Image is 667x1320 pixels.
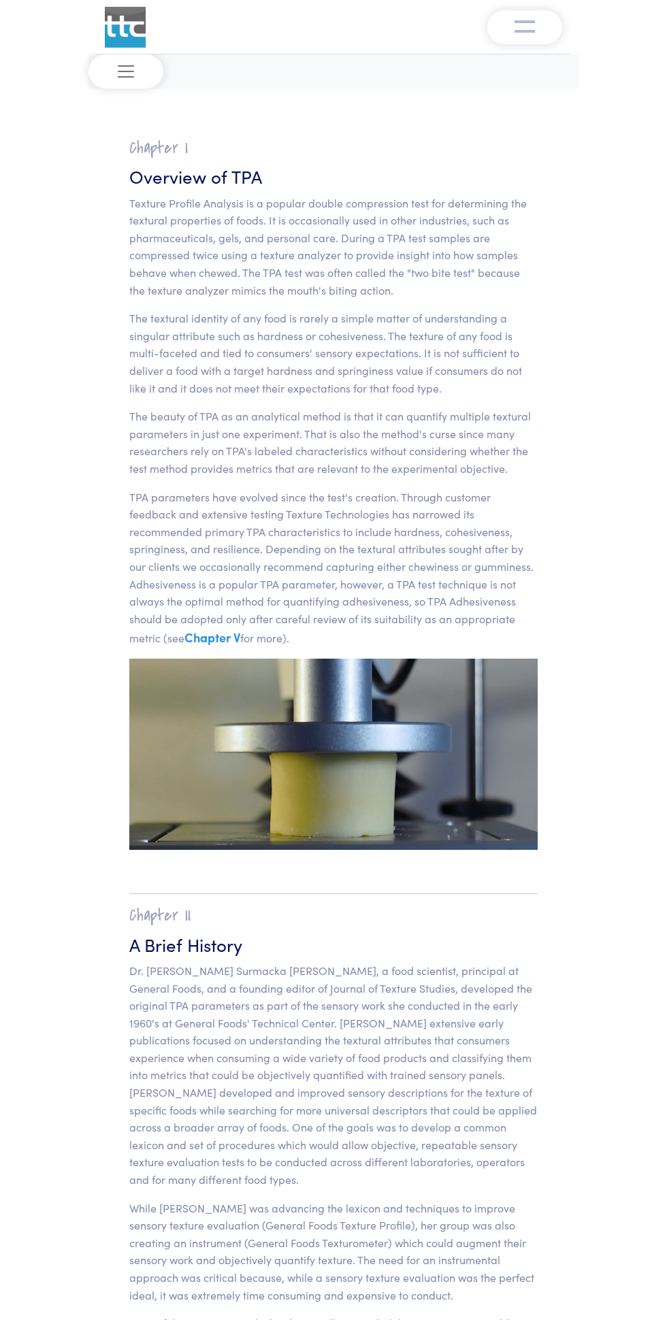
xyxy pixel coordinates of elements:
h2: Chapter I [129,137,538,159]
a: Chapter V [184,629,240,646]
p: Dr. [PERSON_NAME] Surmacka [PERSON_NAME], a food scientist, principal at General Foods, and a fou... [129,962,538,1189]
p: TPA parameters have evolved since the test's creation. Through customer feedback and extensive te... [129,489,538,648]
button: Toggle navigation [88,54,163,88]
p: While [PERSON_NAME] was advancing the lexicon and techniques to improve sensory texture evaluatio... [129,1200,538,1304]
h3: A Brief History [129,932,538,957]
h3: Overview of TPA [129,164,538,188]
img: cheese, precompression [129,659,538,850]
img: ttc_logo_1x1_v1.0.png [105,7,146,48]
p: The beauty of TPA as an analytical method is that it can quantify multiple textural parameters in... [129,408,538,477]
p: Texture Profile Analysis is a popular double compression test for determining the textural proper... [129,195,538,299]
button: Toggle navigation [487,10,562,44]
p: The textural identity of any food is rarely a simple matter of understanding a singular attribute... [129,310,538,397]
h2: Chapter II [129,905,538,926]
img: menu-v1.0.png [515,17,535,33]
